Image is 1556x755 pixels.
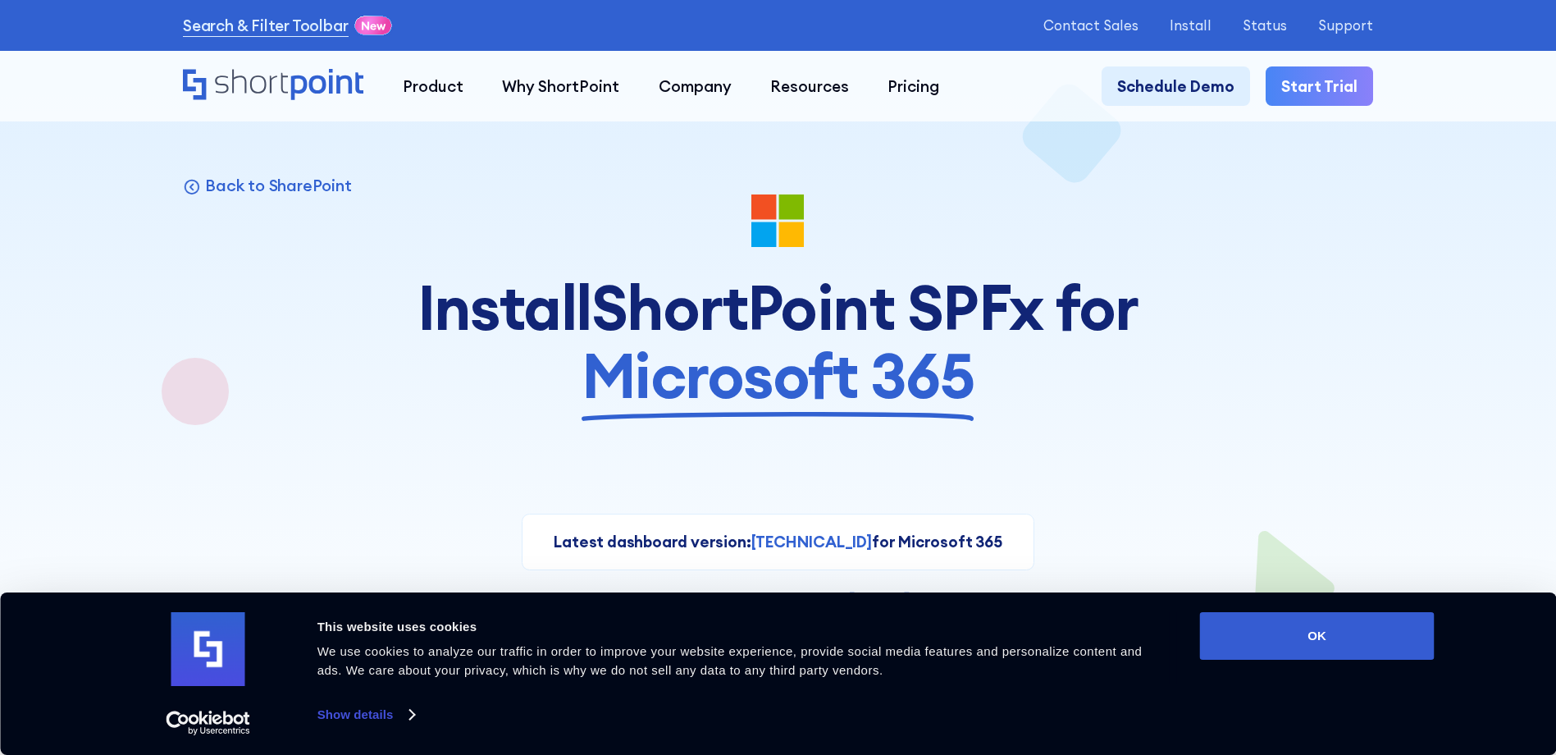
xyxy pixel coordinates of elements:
span: Install [418,273,591,341]
a: Install [1170,17,1211,33]
img: logo [171,612,245,686]
div: Why ShortPoint [502,75,619,98]
strong: [TECHNICAL_ID] [751,532,872,551]
div: Resources [770,75,849,98]
a: Usercentrics Cookiebot - opens in a new window [136,711,280,735]
a: Why ShortPoint [483,66,639,105]
a: Contact Sales [1043,17,1138,33]
div: Product [403,75,463,98]
strong: [DATE] [848,588,910,612]
div: Company [659,75,732,98]
a: Home [183,69,364,103]
span: We use cookies to analyze our traffic in order to improve your website experience, provide social... [317,644,1143,677]
a: Company [639,66,751,105]
a: Show details [317,702,414,727]
button: OK [1200,612,1435,660]
a: Back to SharePoint [183,175,352,196]
a: Pricing [869,66,959,105]
span: Microsoft 365 [582,341,974,410]
strong: Latest dashboard version: [554,532,751,551]
p: Latest Major update: [646,586,841,615]
a: Status [1243,17,1287,33]
a: Schedule Demo [1102,66,1250,105]
a: Product [383,66,482,105]
a: Start Trial [1266,66,1373,105]
div: This website uses cookies [317,617,1163,637]
a: Support [1318,17,1373,33]
p: Back to SharePoint [205,175,351,196]
strong: for Microsoft 365 [872,532,1002,551]
h1: ShortPoint SPFx for [389,273,1166,410]
a: Search & Filter Toolbar [183,14,349,37]
div: Pricing [888,75,939,98]
a: Resources [751,66,868,105]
